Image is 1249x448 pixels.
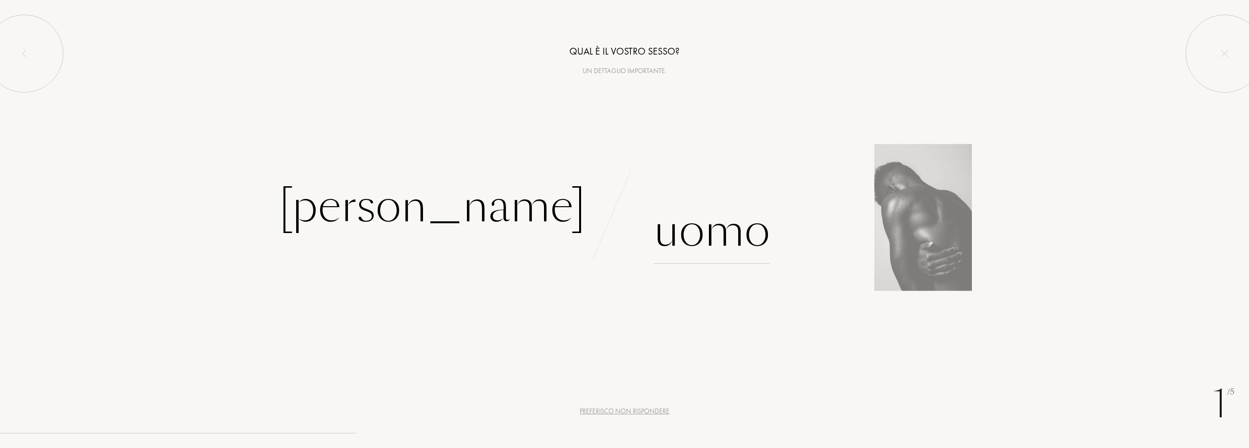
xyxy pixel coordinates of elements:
[1221,50,1229,58] img: quit_onboard.svg
[654,198,770,264] div: Uomo
[580,406,669,416] div: Preferisco non rispondere
[1227,387,1234,398] span: /5
[1212,375,1234,433] div: 1
[20,50,28,58] img: left_onboard.svg
[279,174,585,239] div: [PERSON_NAME]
